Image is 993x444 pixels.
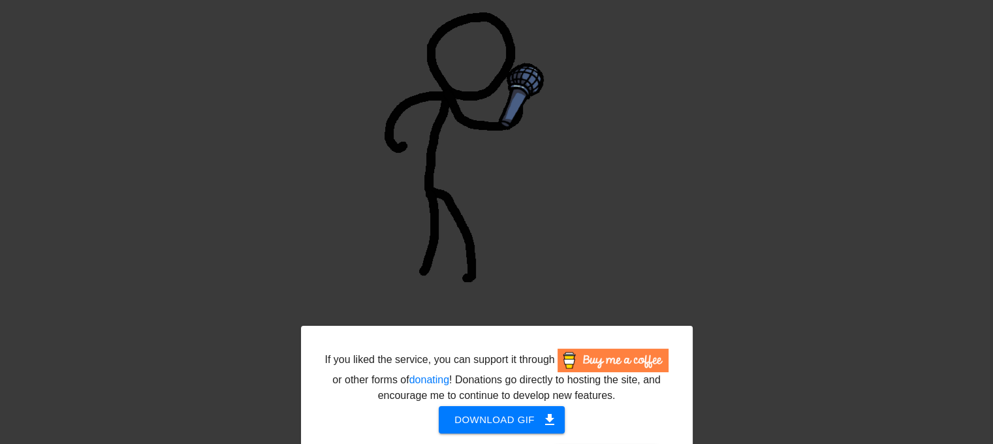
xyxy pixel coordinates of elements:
button: Download gif [439,406,565,434]
span: get_app [542,412,558,428]
a: Download gif [428,413,565,424]
div: If you liked the service, you can support it through or other forms of ! Donations go directly to... [324,349,670,404]
img: Buy Me A Coffee [558,349,669,372]
a: donating [409,374,449,385]
span: Download gif [454,411,549,428]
